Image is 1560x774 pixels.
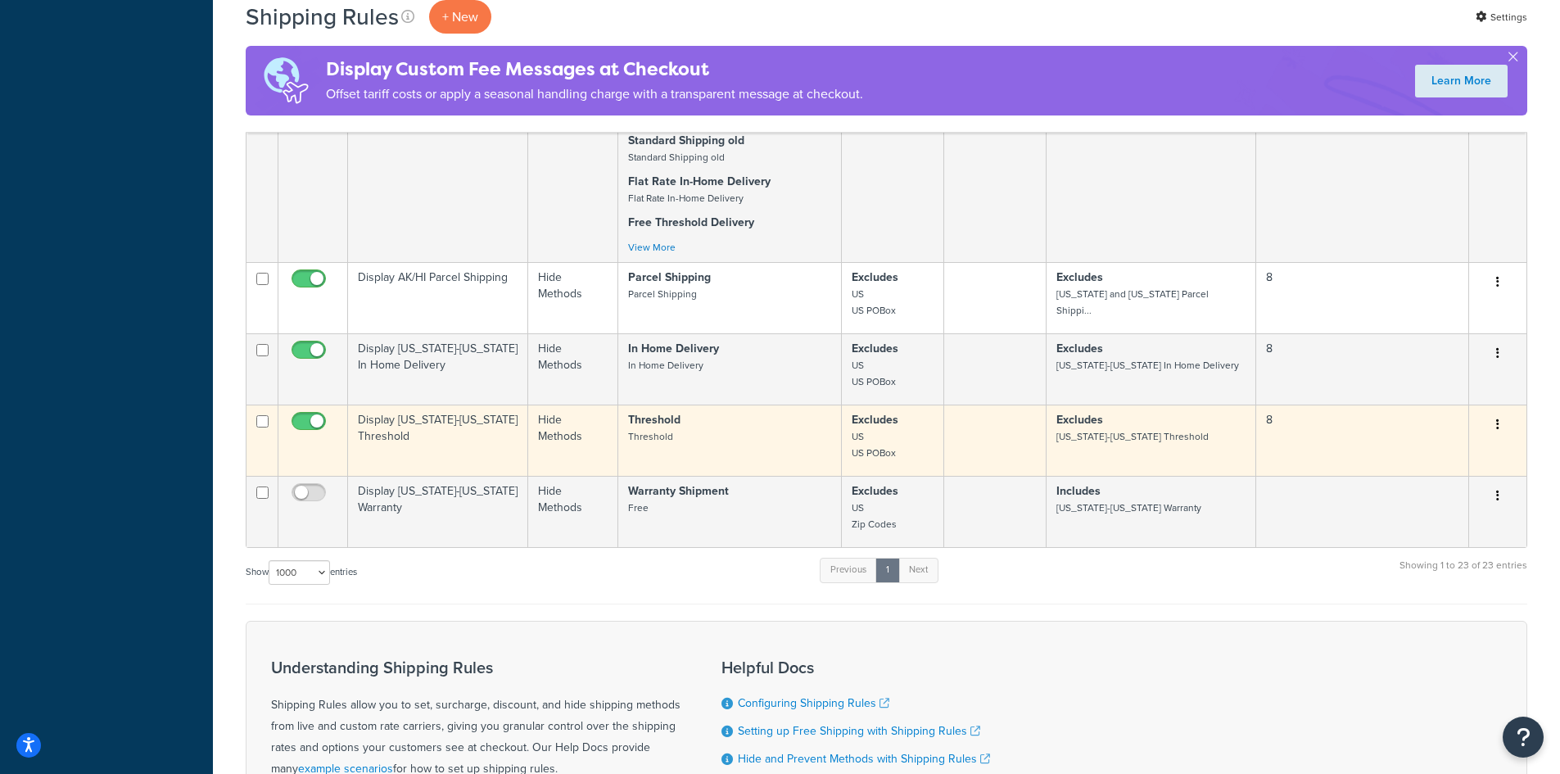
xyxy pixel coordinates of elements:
[1056,358,1239,373] small: [US_STATE]-[US_STATE] In Home Delivery
[528,43,617,262] td: Discount
[1056,269,1103,286] strong: Excludes
[852,358,896,389] small: US US POBox
[528,476,617,547] td: Hide Methods
[246,1,399,33] h1: Shipping Rules
[628,132,744,149] strong: Standard Shipping old
[528,333,617,405] td: Hide Methods
[820,558,877,582] a: Previous
[1056,500,1201,515] small: [US_STATE]-[US_STATE] Warranty
[852,482,898,500] strong: Excludes
[628,287,697,301] small: Parcel Shipping
[1476,6,1527,29] a: Settings
[852,500,897,532] small: US Zip Codes
[628,240,676,255] a: View More
[628,358,703,373] small: In Home Delivery
[1399,556,1527,591] div: Showing 1 to 23 of 23 entries
[628,500,649,515] small: Free
[898,558,938,582] a: Next
[528,405,617,476] td: Hide Methods
[348,262,528,333] td: Display AK/HI Parcel Shipping
[738,722,980,740] a: Setting up Free Shipping with Shipping Rules
[271,659,681,677] h3: Understanding Shipping Rules
[852,287,896,318] small: US US POBox
[348,405,528,476] td: Display [US_STATE]-[US_STATE] Threshold
[852,269,898,286] strong: Excludes
[348,333,528,405] td: Display [US_STATE]-[US_STATE] In Home Delivery
[1056,411,1103,428] strong: Excludes
[628,429,673,444] small: Threshold
[1056,482,1101,500] strong: Includes
[348,476,528,547] td: Display [US_STATE]-[US_STATE] Warranty
[528,262,617,333] td: Hide Methods
[628,340,719,357] strong: In Home Delivery
[326,56,863,83] h4: Display Custom Fee Messages at Checkout
[875,558,900,582] a: 1
[1056,340,1103,357] strong: Excludes
[721,659,990,677] h3: Helpful Docs
[1256,405,1469,476] td: 8
[628,411,681,428] strong: Threshold
[326,83,863,106] p: Offset tariff costs or apply a seasonal handling charge with a transparent message at checkout.
[1256,262,1469,333] td: 8
[1503,717,1544,758] button: Open Resource Center
[628,269,711,286] strong: Parcel Shipping
[246,560,357,585] label: Show entries
[738,695,889,712] a: Configuring Shipping Rules
[1056,429,1209,444] small: [US_STATE]-[US_STATE] Threshold
[852,411,898,428] strong: Excludes
[246,46,326,115] img: duties-banner-06bc72dcb5fe05cb3f9472aba00be2ae8eb53ab6f0d8bb03d382ba314ac3c341.png
[269,560,330,585] select: Showentries
[1256,333,1469,405] td: 8
[348,43,528,262] td: Discount Rates
[628,173,771,190] strong: Flat Rate In-Home Delivery
[628,214,754,231] strong: Free Threshold Delivery
[1415,65,1508,97] a: Learn More
[628,191,744,206] small: Flat Rate In-Home Delivery
[1056,287,1209,318] small: [US_STATE] and [US_STATE] Parcel Shippi...
[738,750,990,767] a: Hide and Prevent Methods with Shipping Rules
[852,340,898,357] strong: Excludes
[628,482,729,500] strong: Warranty Shipment
[852,429,896,460] small: US US POBox
[628,150,725,165] small: Standard Shipping old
